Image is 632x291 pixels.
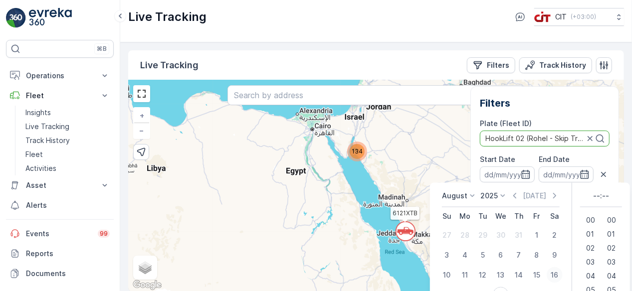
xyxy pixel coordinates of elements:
[480,96,610,111] h2: Filters
[26,91,94,101] p: Fleet
[529,247,545,263] div: 8
[493,247,509,263] div: 6
[26,249,110,259] p: Reports
[442,191,467,201] p: August
[6,66,114,86] button: Operations
[439,247,455,263] div: 3
[21,134,114,147] a: Track History
[555,12,567,22] p: CIT
[519,57,592,73] button: Track History
[475,247,491,263] div: 5
[26,200,110,210] p: Alerts
[6,175,114,195] button: Asset
[134,257,156,279] a: Layers
[26,180,94,190] p: Asset
[607,215,616,225] span: 00
[511,227,527,243] div: 31
[511,247,527,263] div: 7
[487,60,509,70] p: Filters
[134,86,149,101] a: View Fullscreen
[474,207,492,225] th: Tuesday
[352,147,363,155] span: 134
[529,267,545,283] div: 15
[528,207,546,225] th: Friday
[25,122,69,132] p: Live Tracking
[475,227,491,243] div: 29
[607,257,616,267] span: 03
[347,142,367,161] div: 134
[510,207,528,225] th: Thursday
[546,207,564,225] th: Saturday
[21,147,114,161] a: Fleet
[396,221,416,241] svg: `
[539,166,594,182] input: dd/mm/yyyy
[493,267,509,283] div: 13
[26,269,110,279] p: Documents
[25,163,56,173] p: Activities
[607,229,615,239] span: 01
[492,207,510,225] th: Wednesday
[439,227,455,243] div: 27
[493,227,509,243] div: 30
[25,149,43,159] p: Fleet
[457,247,473,263] div: 4
[607,243,616,253] span: 02
[547,247,563,263] div: 9
[457,227,473,243] div: 28
[6,244,114,264] a: Reports
[134,108,149,123] a: Zoom In
[475,267,491,283] div: 12
[6,8,26,28] img: logo
[99,229,108,238] p: 99
[480,119,532,128] label: Plate (Fleet ID)
[29,8,72,28] img: logo_light-DOdMpM7g.png
[534,11,551,22] img: cit-logo_pOk6rL0.png
[586,215,595,225] span: 00
[140,111,144,120] span: +
[539,155,570,163] label: End Date
[480,155,515,163] label: Start Date
[396,221,409,236] div: `
[539,60,586,70] p: Track History
[586,271,595,281] span: 04
[6,86,114,106] button: Fleet
[128,9,207,25] p: Live Tracking
[547,267,563,283] div: 16
[457,267,473,283] div: 11
[534,8,624,26] button: CIT(+03:00)
[586,243,595,253] span: 02
[25,108,51,118] p: Insights
[26,71,94,81] p: Operations
[97,45,107,53] p: ⌘B
[529,227,545,243] div: 1
[140,58,199,72] p: Live Tracking
[140,126,145,135] span: −
[511,267,527,283] div: 14
[6,264,114,284] a: Documents
[439,267,455,283] div: 10
[480,191,498,201] p: 2025
[21,106,114,120] a: Insights
[26,229,92,239] p: Events
[480,166,535,182] input: dd/mm/yyyy
[607,271,616,281] span: 04
[6,195,114,215] a: Alerts
[571,13,596,21] p: ( +03:00 )
[586,257,595,267] span: 03
[25,136,70,145] p: Track History
[547,227,563,243] div: 2
[586,229,594,239] span: 01
[456,207,474,225] th: Monday
[227,85,525,105] input: Search by address
[593,191,609,201] p: --:--
[21,161,114,175] a: Activities
[523,191,547,201] p: [DATE]
[134,123,149,138] a: Zoom Out
[21,120,114,134] a: Live Tracking
[467,57,515,73] button: Filters
[6,224,114,244] a: Events99
[438,207,456,225] th: Sunday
